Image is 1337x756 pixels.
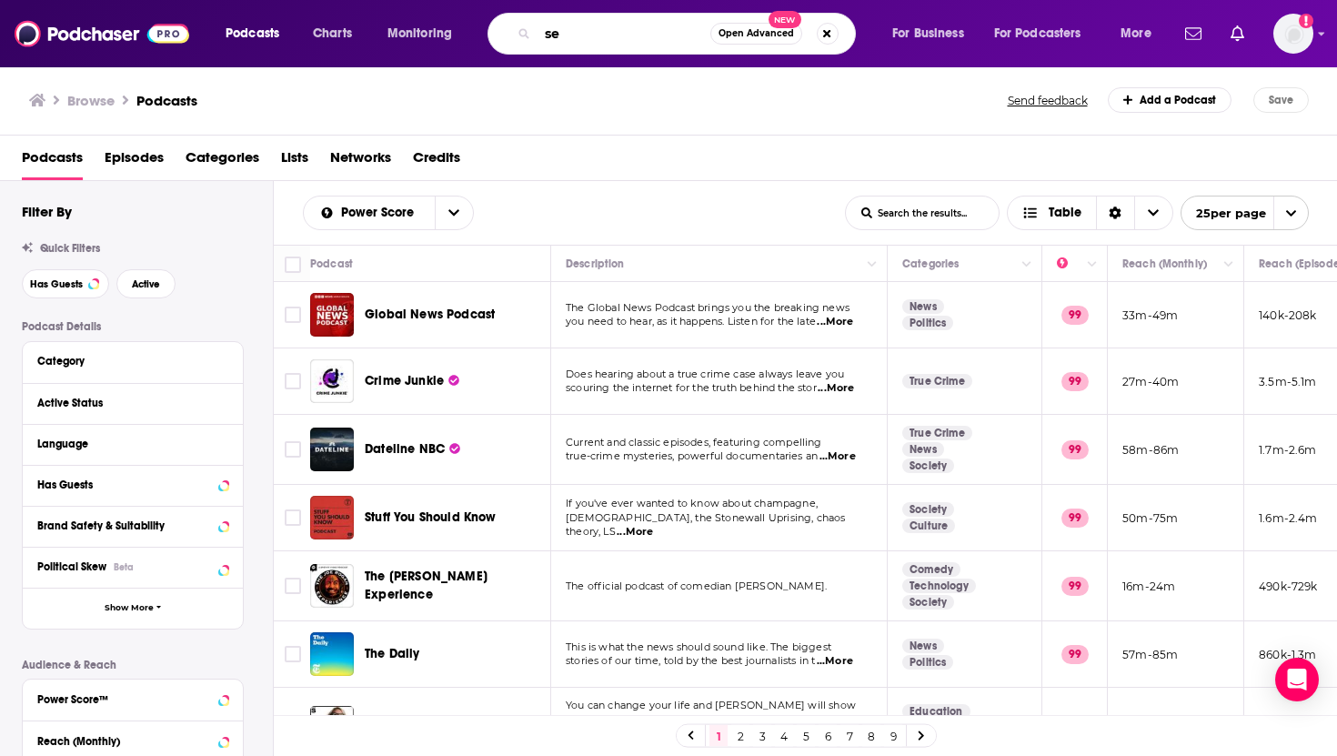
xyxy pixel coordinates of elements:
span: ...More [617,525,653,539]
span: Toggle select row [285,373,301,389]
span: If you've ever wanted to know about champagne, [566,497,818,509]
a: 3 [753,725,771,747]
button: Power Score™ [37,687,228,710]
p: 58m-86m [1122,442,1179,458]
span: ...More [817,654,853,669]
span: Has Guests [30,279,83,289]
a: True Crime [902,426,972,440]
a: Credits [413,143,460,180]
button: Language [37,432,228,455]
span: Dateline NBC [365,441,445,457]
a: 2 [731,725,749,747]
span: scouring the internet for the truth behind the stor [566,381,817,394]
a: Lists [281,143,308,180]
span: Global News Podcast [365,307,495,322]
a: Add a Podcast [1108,87,1232,113]
p: 99 [1061,306,1089,324]
h3: Browse [67,92,115,109]
span: you need to hear, as it happens. Listen for the late [566,315,816,328]
img: Dateline NBC [310,428,354,471]
span: Does hearing about a true crime case always leave you [566,368,844,380]
span: Podcasts [226,21,279,46]
button: Column Actions [1016,254,1038,276]
button: Active [116,269,176,298]
a: Categories [186,143,259,180]
div: Language [37,438,216,450]
a: Crime Junkie [365,372,459,390]
span: Power Score [341,207,420,219]
span: Table [1049,207,1081,219]
button: open menu [982,19,1108,48]
div: Power Score [1057,253,1082,275]
a: Show notifications dropdown [1178,18,1209,49]
span: Stuff You Should Know [365,509,497,525]
p: 50m-75m [1122,510,1178,526]
p: 27m-40m [1122,374,1179,389]
a: Society [902,459,954,473]
img: Crime Junkie [310,359,354,403]
div: Sort Direction [1096,197,1134,229]
svg: Add a profile image [1299,14,1313,28]
a: The Daily [310,632,354,676]
a: Stuff You Should Know [365,509,497,527]
span: This is what the news should sound like. The biggest [566,640,831,653]
img: Global News Podcast [310,293,354,337]
img: The Mel Robbins Podcast [310,706,354,750]
div: Open Intercom Messenger [1275,658,1319,701]
span: Show More [105,603,154,613]
a: News [902,299,944,314]
span: The Daily [365,646,420,661]
span: Toggle select row [285,509,301,526]
a: Society [902,595,954,610]
a: 7 [840,725,859,747]
a: Podcasts [22,143,83,180]
a: 1 [709,725,728,747]
span: [DEMOGRAPHIC_DATA], the Stonewall Uprising, chaos theory, LS [566,511,845,539]
p: 3.5m-5.1m [1259,374,1317,389]
h2: Choose List sort [303,196,474,230]
a: 4 [775,725,793,747]
div: Description [566,253,624,275]
p: 490k-729k [1259,579,1318,594]
p: 99 [1061,440,1089,459]
span: The Global News Podcast brings you the breaking news [566,301,849,314]
div: Brand Safety & Suitability [37,519,213,532]
div: Power Score™ [37,693,213,706]
span: Charts [313,21,352,46]
span: Toggle select row [285,646,301,662]
img: User Profile [1273,14,1313,54]
div: Active Status [37,397,216,409]
span: ...More [819,449,856,464]
p: Audience & Reach [22,659,244,671]
img: Stuff You Should Know [310,496,354,539]
a: 9 [884,725,902,747]
span: For Podcasters [994,21,1081,46]
a: News [902,442,944,457]
button: Column Actions [861,254,883,276]
button: Has Guests [37,473,228,496]
div: Podcast [310,253,353,275]
span: Crime Junkie [365,373,444,388]
button: Send feedback [1002,93,1093,108]
a: Global News Podcast [365,306,495,324]
button: Show More [23,588,243,629]
p: 99 [1061,509,1089,527]
a: Charts [301,19,363,48]
span: Toggle select row [285,441,301,458]
button: open menu [304,207,435,219]
button: open menu [1108,19,1174,48]
button: open menu [1181,196,1309,230]
span: The [PERSON_NAME] Experience [365,569,488,602]
p: 1.6m-2.4m [1259,510,1318,526]
button: Open AdvancedNew [710,23,802,45]
p: 99 [1061,645,1089,663]
button: Political SkewBeta [37,555,228,578]
p: 99 [1061,372,1089,390]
